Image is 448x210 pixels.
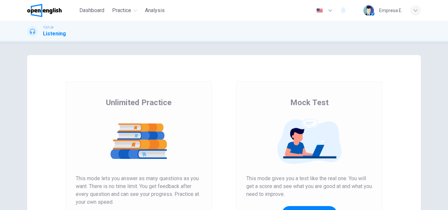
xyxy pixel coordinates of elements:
button: Dashboard [77,5,107,16]
span: Mock Test [290,97,329,108]
div: Empresa E. [379,7,402,14]
img: Profile picture [363,5,374,16]
h1: Listening [43,30,66,38]
button: Practice [110,5,140,16]
img: en [316,8,324,13]
span: This mode lets you answer as many questions as you want. There is no time limit. You get feedback... [76,175,202,206]
span: Unlimited Practice [106,97,172,108]
span: Analysis [145,7,165,14]
a: OpenEnglish logo [27,4,77,17]
span: This mode gives you a test like the real one. You will get a score and see what you are good at a... [246,175,372,198]
img: OpenEnglish logo [27,4,62,17]
span: Dashboard [79,7,104,14]
button: Analysis [142,5,167,16]
span: Practice [112,7,131,14]
span: TOEFL® [43,25,53,30]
